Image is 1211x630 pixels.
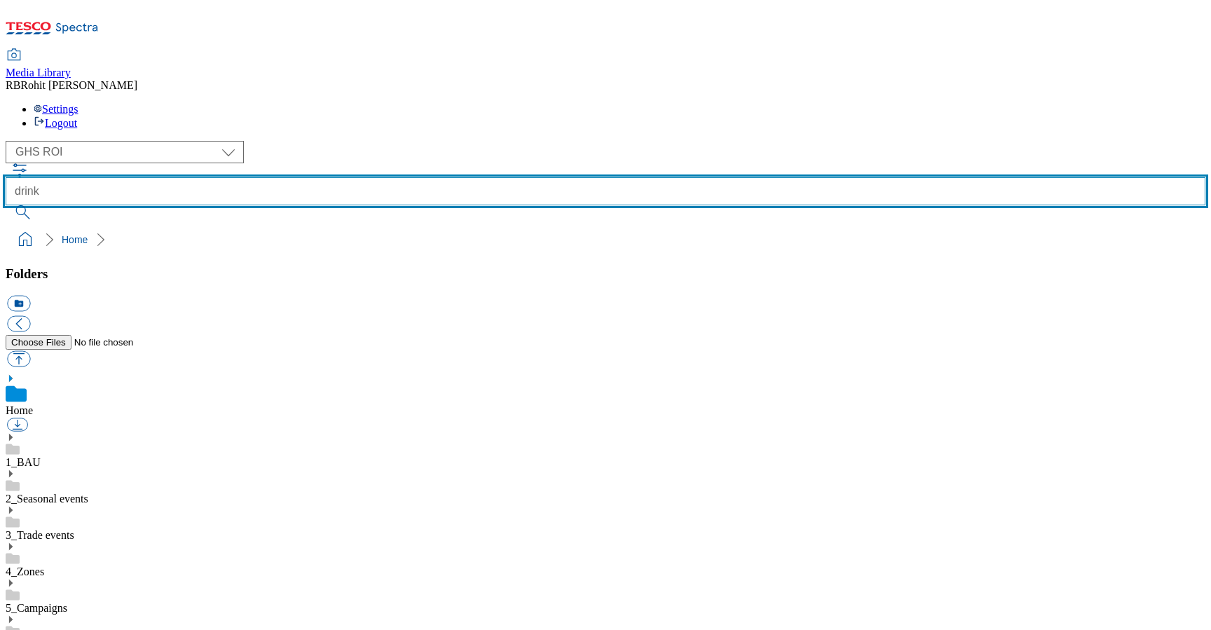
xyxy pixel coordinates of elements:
[6,226,1205,253] nav: breadcrumb
[6,493,88,505] a: 2_Seasonal events
[6,177,1205,205] input: Search by names or tags
[6,456,41,468] a: 1_BAU
[62,234,88,245] a: Home
[6,602,67,614] a: 5_Campaigns
[6,50,71,79] a: Media Library
[20,79,137,91] span: Rohit [PERSON_NAME]
[6,67,71,78] span: Media Library
[6,566,44,577] a: 4_Zones
[6,266,1205,282] h3: Folders
[6,79,20,91] span: RB
[6,529,74,541] a: 3_Trade events
[14,228,36,251] a: home
[34,103,78,115] a: Settings
[34,117,77,129] a: Logout
[6,404,33,416] a: Home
